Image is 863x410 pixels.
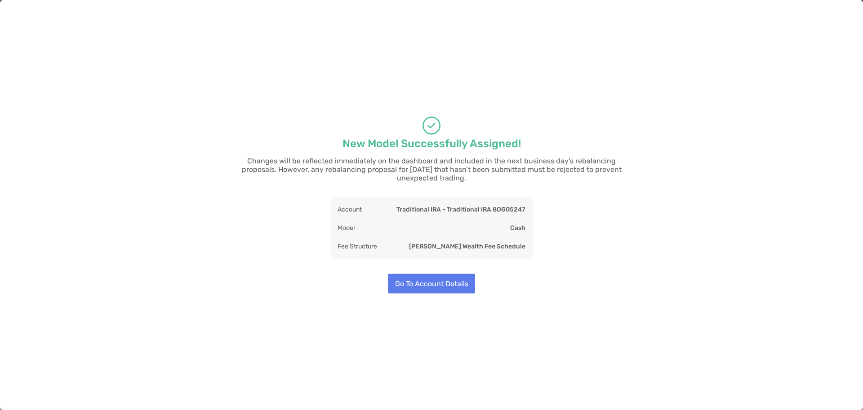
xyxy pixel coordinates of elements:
[388,274,475,293] button: Go To Account Details
[338,222,355,234] p: Model
[396,204,525,215] p: Traditional IRA - Traditional IRA 8OG05247
[338,241,377,252] p: Fee Structure
[510,222,525,234] p: Cash
[338,204,362,215] p: Account
[409,241,525,252] p: [PERSON_NAME] Wealth Fee Schedule
[229,157,634,182] p: Changes will be reflected immediately on the dashboard and included in the next business day's re...
[343,138,521,149] p: New Model Successfully Assigned!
